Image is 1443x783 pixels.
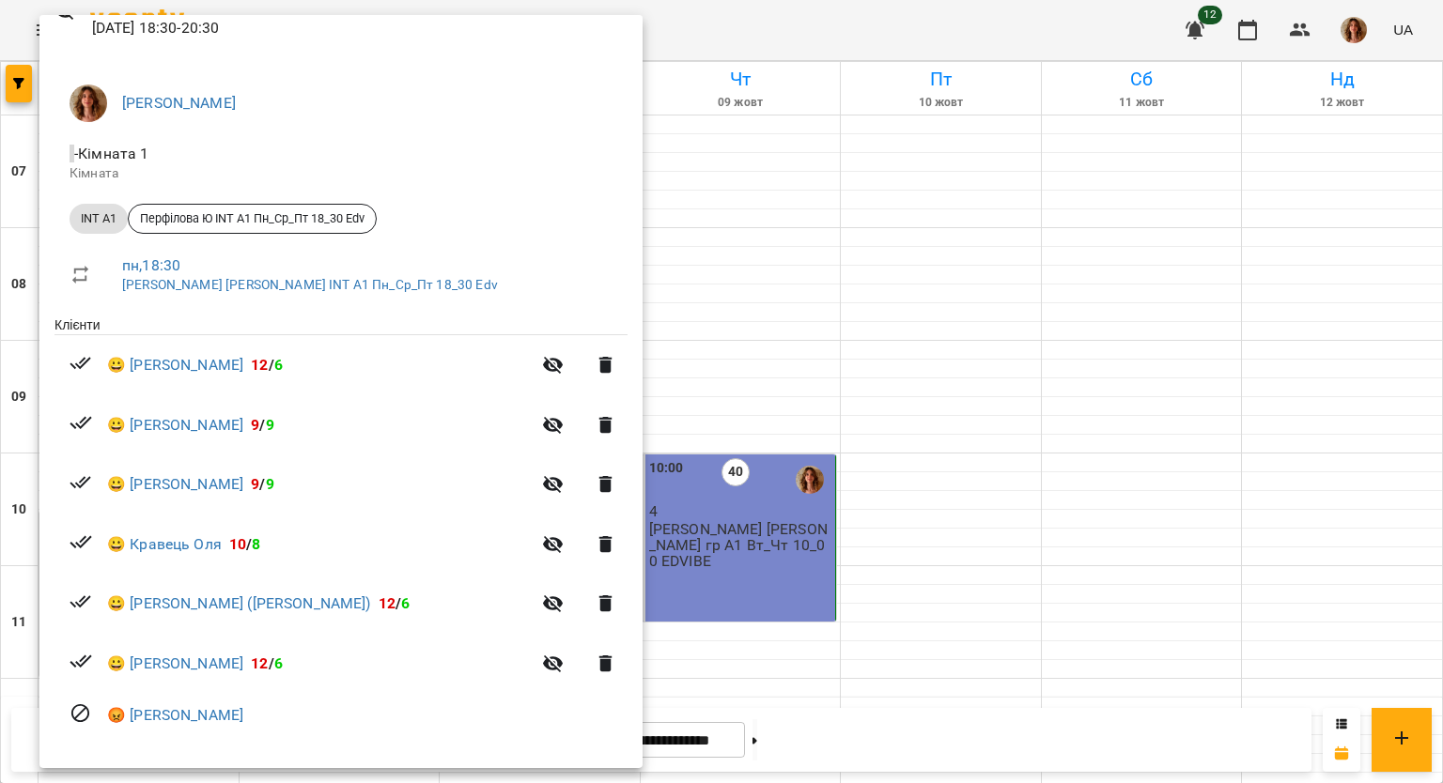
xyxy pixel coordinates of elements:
p: Кімната [70,164,613,183]
b: / [251,654,283,672]
ul: Клієнти [54,315,628,745]
b: / [379,594,411,612]
span: 12 [251,654,268,672]
div: Перфілова Ю INT А1 Пн_Ср_Пт 18_30 Edv [128,204,377,234]
a: 😀 Кравець Оля [107,533,222,556]
span: 9 [251,475,259,493]
a: 😀 [PERSON_NAME] [107,354,243,376]
span: 12 [379,594,396,612]
span: 12 [251,356,268,374]
svg: Візит скасовано [70,702,92,725]
svg: Візит сплачено [70,352,92,375]
a: пн , 18:30 [122,256,180,274]
svg: Візит сплачено [70,650,92,672]
b: / [229,535,261,553]
b: / [251,475,273,493]
a: 😀 [PERSON_NAME] [107,414,243,437]
span: 9 [251,416,259,434]
span: Перфілова Ю INT А1 Пн_Ср_Пт 18_30 Edv [129,210,376,227]
b: / [251,416,273,434]
span: 9 [266,416,274,434]
span: 6 [401,594,410,612]
span: 6 [274,356,283,374]
p: [DATE] 18:30 - 20:30 [92,17,628,39]
a: 😡 [PERSON_NAME] [107,704,243,727]
span: 8 [252,535,260,553]
a: 😀 [PERSON_NAME] [107,652,243,675]
a: 😀 [PERSON_NAME] ([PERSON_NAME]) [107,592,371,615]
svg: Візит сплачено [70,591,92,613]
a: [PERSON_NAME] [PERSON_NAME] INT А1 Пн_Ср_Пт 18_30 Edv [122,277,498,292]
svg: Візит сплачено [70,471,92,494]
span: 9 [266,475,274,493]
a: 😀 [PERSON_NAME] [107,473,243,496]
span: 10 [229,535,246,553]
img: d73ace202ee2ff29bce2c456c7fd2171.png [70,84,107,122]
span: 6 [274,654,283,672]
span: - Кімната 1 [70,145,153,162]
svg: Візит сплачено [70,530,92,553]
svg: Візит сплачено [70,411,92,434]
a: [PERSON_NAME] [122,94,236,112]
span: INT A1 [70,210,128,227]
b: / [251,356,283,374]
